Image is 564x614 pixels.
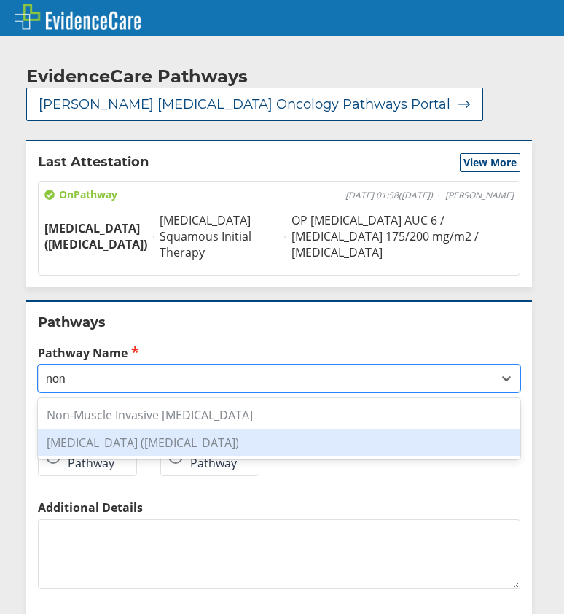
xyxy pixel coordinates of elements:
[26,66,248,88] h2: EvidenceCare Pathways
[44,187,117,202] span: On Pathway
[445,190,514,201] span: [PERSON_NAME]
[460,153,520,172] button: View More
[38,314,520,331] h2: Pathways
[46,443,114,470] label: On Pathway
[38,344,520,361] label: Pathway Name
[38,500,520,516] label: Additional Details
[44,220,147,252] span: [MEDICAL_DATA] ([MEDICAL_DATA])
[26,88,483,121] button: [PERSON_NAME] [MEDICAL_DATA] Oncology Pathways Portal
[160,212,278,260] span: [MEDICAL_DATA] Squamous Initial Therapy
[38,401,520,429] div: Non-Muscle Invasive [MEDICAL_DATA]
[345,190,433,201] span: [DATE] 01:58 ( [DATE] )
[168,443,237,470] label: Off Pathway
[38,153,149,172] h2: Last Attestation
[39,96,450,113] span: [PERSON_NAME] [MEDICAL_DATA] Oncology Pathways Portal
[15,4,141,30] img: EvidenceCare
[38,429,520,456] div: [MEDICAL_DATA] ([MEDICAL_DATA])
[291,212,514,260] span: OP [MEDICAL_DATA] AUC 6 / [MEDICAL_DATA] 175/200 mg/m2 / [MEDICAL_DATA]
[463,155,517,170] span: View More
